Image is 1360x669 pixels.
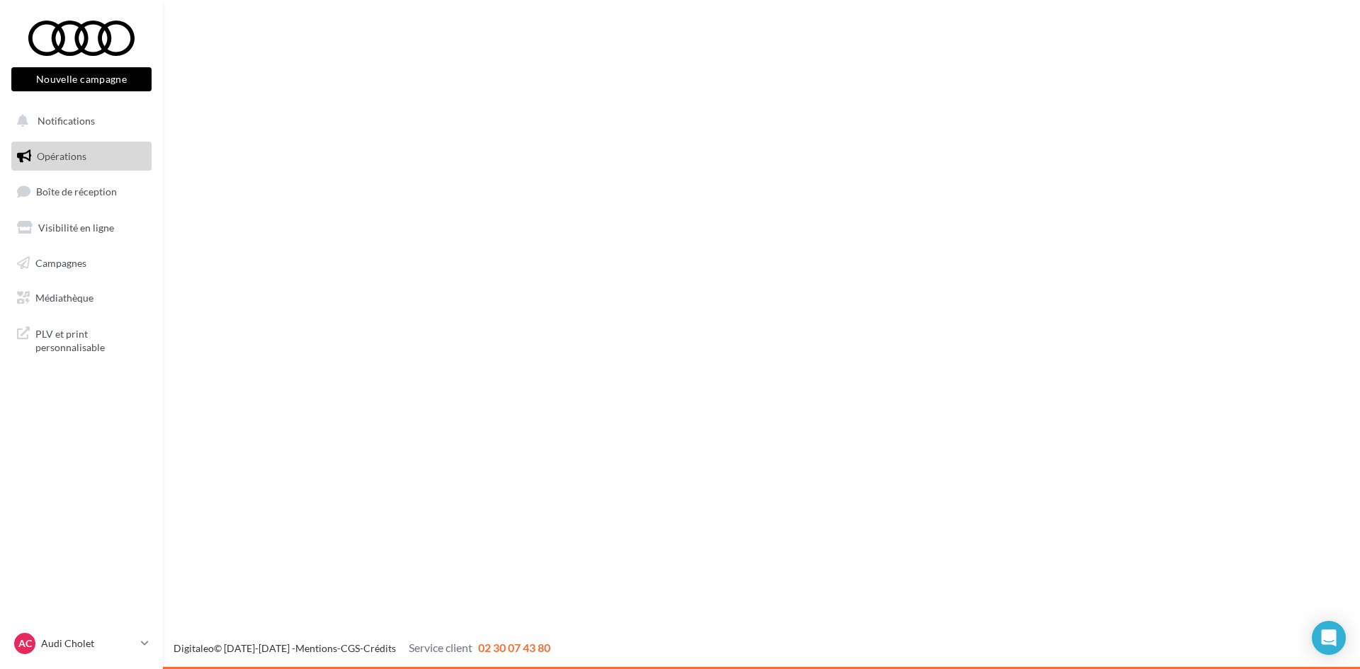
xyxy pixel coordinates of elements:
[35,324,146,355] span: PLV et print personnalisable
[41,636,135,651] p: Audi Cholet
[295,642,337,654] a: Mentions
[8,142,154,171] a: Opérations
[8,106,149,136] button: Notifications
[363,642,396,654] a: Crédits
[8,176,154,207] a: Boîte de réception
[8,213,154,243] a: Visibilité en ligne
[11,630,152,657] a: AC Audi Cholet
[35,292,93,304] span: Médiathèque
[37,150,86,162] span: Opérations
[8,283,154,313] a: Médiathèque
[18,636,32,651] span: AC
[341,642,360,654] a: CGS
[478,641,550,654] span: 02 30 07 43 80
[1312,621,1346,655] div: Open Intercom Messenger
[35,256,86,268] span: Campagnes
[409,641,472,654] span: Service client
[174,642,214,654] a: Digitaleo
[38,222,114,234] span: Visibilité en ligne
[8,248,154,278] a: Campagnes
[36,185,117,198] span: Boîte de réception
[38,115,95,127] span: Notifications
[8,319,154,360] a: PLV et print personnalisable
[11,67,152,91] button: Nouvelle campagne
[174,642,550,654] span: © [DATE]-[DATE] - - -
